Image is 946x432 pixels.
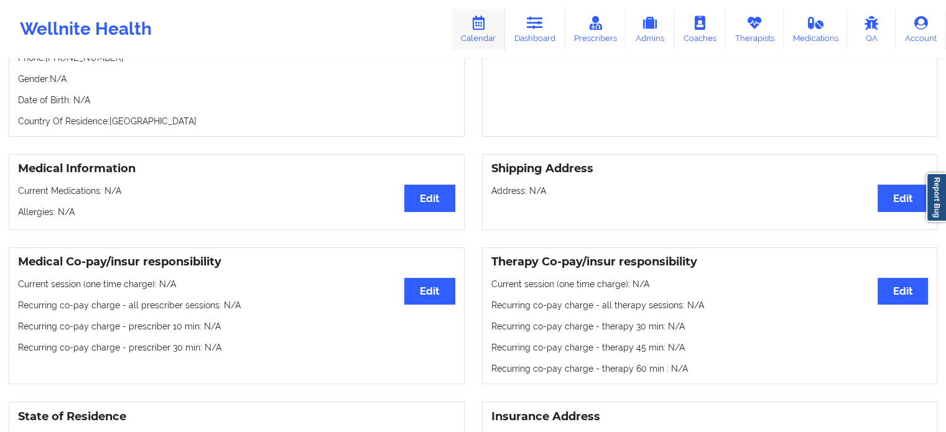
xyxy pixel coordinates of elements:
p: Current Medications: N/A [18,185,455,197]
p: Recurring co-pay charge - all therapy sessions : N/A [491,299,929,311]
a: Dashboard [505,9,565,50]
h3: Medical Co-pay/insur responsibility [18,255,455,269]
p: Recurring co-pay charge - therapy 45 min : N/A [491,341,929,354]
h3: State of Residence [18,410,455,424]
p: Recurring co-pay charge - therapy 60 min : N/A [491,362,929,375]
button: Edit [404,278,455,305]
h3: Insurance Address [491,410,929,424]
h3: Medical Information [18,162,455,176]
p: Recurring co-pay charge - therapy 30 min : N/A [491,320,929,333]
button: Edit [404,185,455,211]
p: Date of Birth: N/A [18,94,455,106]
a: QA [847,9,896,50]
p: Country Of Residence: [GEOGRAPHIC_DATA] [18,115,455,127]
h3: Therapy Co-pay/insur responsibility [491,255,929,269]
h3: Shipping Address [491,162,929,176]
p: Recurring co-pay charge - prescriber 30 min : N/A [18,341,455,354]
button: Edit [878,185,928,211]
p: Recurring co-pay charge - prescriber 10 min : N/A [18,320,455,333]
a: Account [896,9,946,50]
a: Therapists [726,9,784,50]
p: Address: N/A [491,185,929,197]
a: Medications [784,9,848,50]
a: Coaches [674,9,726,50]
a: Prescribers [565,9,626,50]
p: Current session (one time charge): N/A [18,278,455,290]
a: Calendar [452,9,505,50]
a: Report Bug [926,173,946,222]
p: Current session (one time charge): N/A [491,278,929,290]
button: Edit [878,278,928,305]
p: Allergies: N/A [18,206,455,218]
p: Recurring co-pay charge - all prescriber sessions : N/A [18,299,455,311]
a: Admins [626,9,674,50]
p: Gender: N/A [18,73,455,85]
